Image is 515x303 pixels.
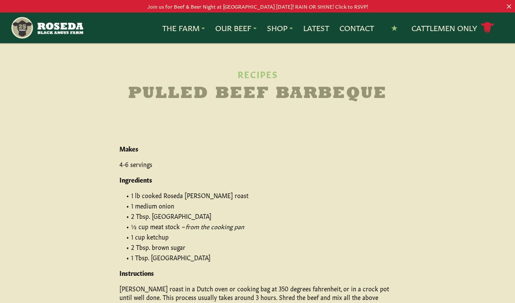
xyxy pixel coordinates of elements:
[126,243,396,251] li: 2 Tbsp. brown sugar
[126,222,396,230] li: ½ cup meat stock –
[185,222,244,230] em: from the cooking pan
[267,22,293,34] a: Shop
[126,201,396,210] li: 1 medium onion
[126,232,396,241] li: 1 cup ketchup
[119,175,152,184] strong: Ingredients
[126,191,396,199] li: 1 lb cooked Roseda [PERSON_NAME] roast
[339,22,374,34] a: Contact
[126,253,396,262] li: 1 Tbsp. [GEOGRAPHIC_DATA]
[26,2,490,11] p: Join us for Beef & Beer Night at [GEOGRAPHIC_DATA] [DATE]! RAIN OR SHINE! Click to RSVP!
[10,16,84,40] img: https://roseda.com/wp-content/uploads/2021/05/roseda-25-header.png
[119,160,396,168] p: 4-6 servings
[119,268,154,277] strong: Instructions
[411,20,494,35] a: Cattlemen Only
[119,144,138,153] strong: Makes
[162,22,205,34] a: The Farm
[10,13,505,43] nav: Main Navigation
[215,22,257,34] a: Our Beef
[126,211,396,220] li: 2 Tbsp. [GEOGRAPHIC_DATA]
[303,22,329,34] a: Latest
